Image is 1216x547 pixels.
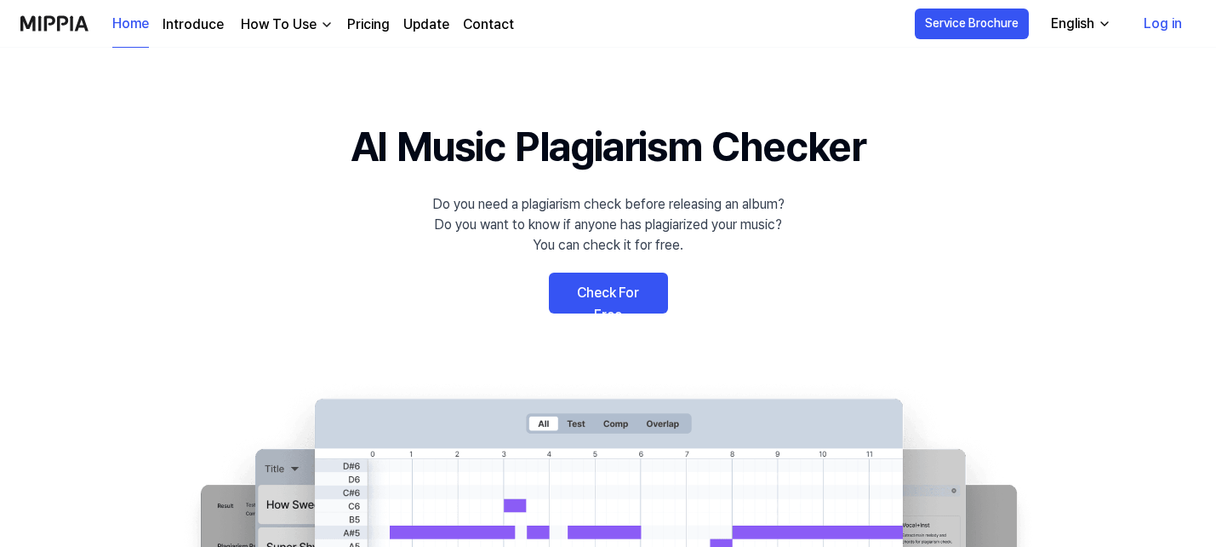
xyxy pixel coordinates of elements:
div: Do you need a plagiarism check before releasing an album? Do you want to know if anyone has plagi... [432,194,785,256]
h1: AI Music Plagiarism Checker [351,116,865,177]
div: English [1048,14,1098,34]
div: How To Use [237,14,320,35]
a: Pricing [347,14,390,35]
button: How To Use [237,14,334,35]
img: down [320,18,334,32]
button: Service Brochure [915,9,1029,39]
a: Introduce [163,14,224,35]
a: Check For Free [549,273,668,314]
button: English [1037,7,1122,41]
a: Contact [463,14,514,35]
a: Update [403,14,449,35]
a: Home [112,1,149,48]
